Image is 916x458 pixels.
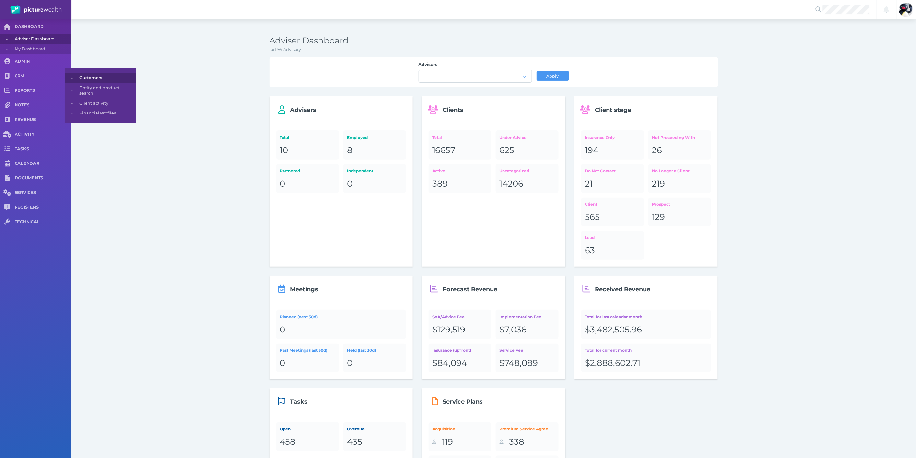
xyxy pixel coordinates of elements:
[347,178,402,189] div: 0
[79,99,134,109] span: Client activity
[442,437,488,448] div: 119
[432,427,455,431] span: Acquisition
[15,132,71,137] span: ACTIVITY
[290,106,317,114] span: Advisers
[537,71,569,81] button: Apply
[652,212,707,223] div: 129
[280,135,290,140] span: Total
[496,422,558,451] a: Premium Service Agreement - Ongoing338
[432,324,488,335] div: $129,519
[429,343,491,372] a: Insurance (upfront)$84,094
[347,135,368,140] span: Employed
[496,343,558,372] a: Service Fee$748,089
[500,324,555,335] div: $7,036
[585,212,640,223] div: 565
[500,145,555,156] div: 625
[15,102,71,108] span: NOTES
[429,130,491,159] a: Total16657
[585,235,595,240] span: Lead
[280,324,402,335] div: 0
[270,46,718,53] p: for PW Advisory
[15,117,71,123] span: REVENUE
[347,358,402,369] div: 0
[496,310,558,339] a: Implementation Fee$7,036
[585,314,643,319] span: Total for last calendar month
[290,398,308,405] span: Tasks
[276,310,406,339] a: Planned (next 30d)0
[65,99,79,107] span: •
[443,398,483,405] span: Service Plans
[343,164,406,193] a: Independent0
[15,146,71,152] span: TASKS
[280,437,335,448] div: 458
[595,286,651,293] span: Received Revenue
[429,310,491,339] a: SoA/Advice Fee$129,519
[432,314,465,319] span: SoA/Advice Fee
[65,109,79,117] span: •
[652,178,707,189] div: 219
[270,35,718,46] h3: Adviser Dashboard
[15,205,71,210] span: REGISTERS
[65,99,136,109] a: •Client activity
[280,178,335,189] div: 0
[15,88,71,93] span: REPORTS
[652,145,707,156] div: 26
[585,324,707,335] div: $3,482,505.96
[432,178,488,189] div: 389
[443,286,497,293] span: Forecast Revenue
[500,168,529,173] span: Uncategorized
[65,73,136,83] a: •Customers
[581,310,711,339] a: Total for last calendar month$3,482,505.96
[585,145,640,156] div: 194
[500,358,555,369] div: $748,089
[280,358,335,369] div: 0
[15,34,69,44] span: Adviser Dashboard
[347,427,365,431] span: Overdue
[544,73,562,78] span: Apply
[429,422,491,451] a: Acquisition119
[347,145,402,156] div: 8
[15,73,71,79] span: CRM
[585,245,640,256] div: 63
[79,73,134,83] span: Customers
[500,314,542,319] span: Implementation Fee
[443,106,463,114] span: Clients
[290,286,319,293] span: Meetings
[276,130,339,159] a: Total10
[899,3,913,17] img: Tory Richardson
[65,74,79,82] span: •
[429,164,491,193] a: Active389
[280,145,335,156] div: 10
[496,130,558,159] a: Under Advice625
[15,44,69,54] span: My Dashboard
[581,343,711,372] a: Total for current month$2,888,602.71
[432,145,488,156] div: 16657
[347,168,373,173] span: Independent
[500,178,555,189] div: 14206
[276,343,339,372] a: Past Meetings (last 30d)0
[65,87,79,95] span: •
[280,314,318,319] span: Planned (next 30d)
[280,168,300,173] span: Partnered
[585,202,597,207] span: Client
[432,168,445,173] span: Active
[15,24,71,30] span: DASHBOARD
[15,190,71,196] span: SERVICES
[343,343,406,372] a: Held (last 30d)0
[432,348,471,353] span: Insurance (upfront)
[10,5,61,14] img: PW
[595,106,632,114] span: Client stage
[15,219,71,225] span: TECHNICAL
[500,348,524,353] span: Service Fee
[585,168,616,173] span: Do Not Contact
[347,437,402,448] div: 435
[585,178,640,189] div: 21
[585,348,632,353] span: Total for current month
[347,348,376,353] span: Held (last 30d)
[500,135,527,140] span: Under Advice
[585,358,707,369] div: $2,888,602.71
[15,161,71,166] span: CALENDAR
[15,59,71,64] span: ADMIN
[15,175,71,181] span: DOCUMENTS
[276,164,339,193] a: Partnered0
